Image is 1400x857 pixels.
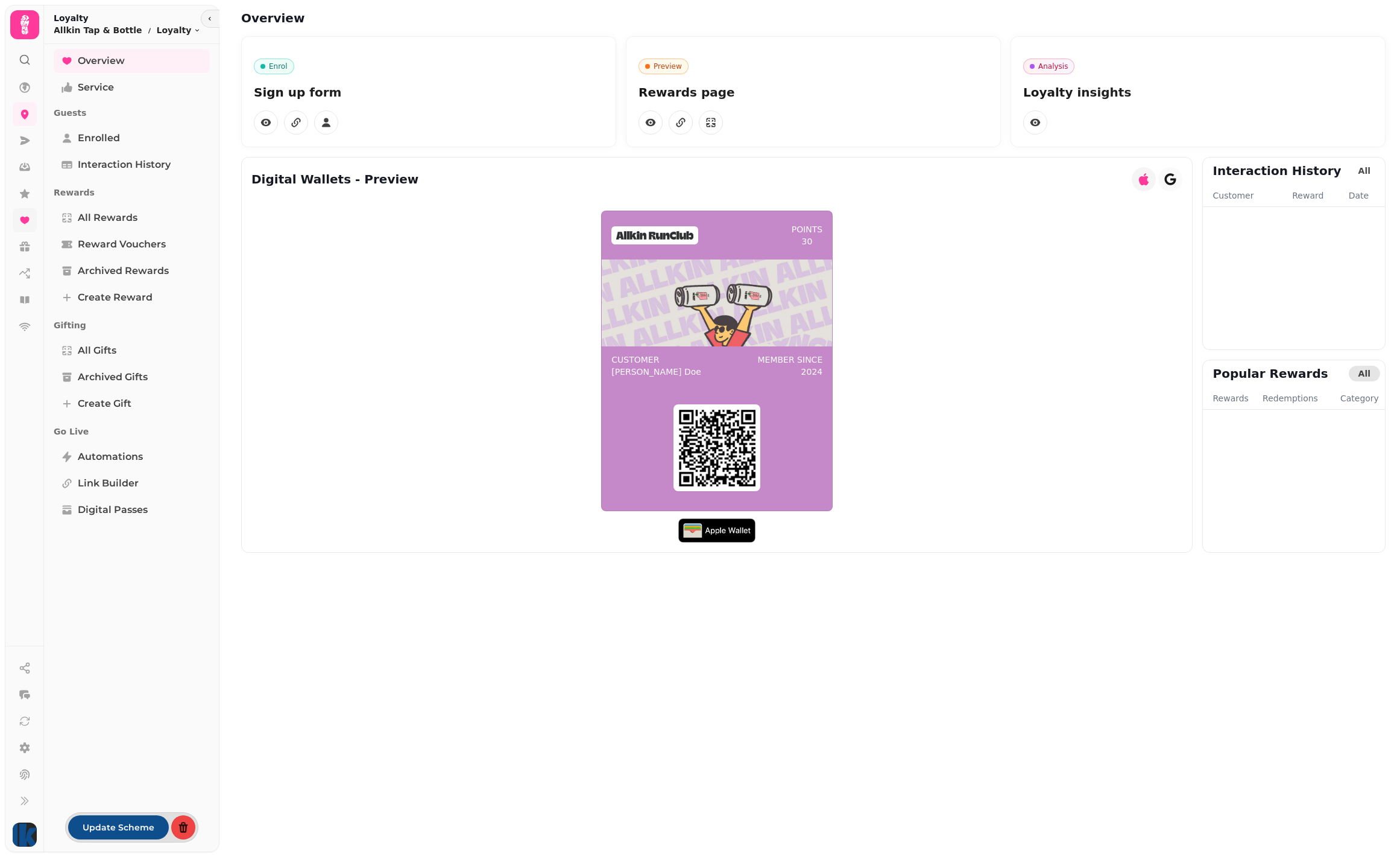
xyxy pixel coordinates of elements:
[54,498,210,522] a: Digital Passes
[1349,163,1380,179] button: All
[78,131,120,145] span: Enrolled
[78,54,125,68] span: Overview
[654,62,682,71] p: Preview
[1349,366,1380,381] button: All
[611,354,701,366] p: Customer
[1358,167,1370,175] span: All
[54,24,201,36] nav: breadcrumb
[1038,62,1068,71] p: Analysis
[639,84,988,101] p: Rewards page
[757,354,822,366] p: Member since
[1023,84,1373,101] p: Loyalty insights
[802,235,813,247] p: 30
[792,223,823,235] p: points
[611,366,701,378] p: [PERSON_NAME] Doe
[1212,365,1328,382] h2: Popular Rewards
[78,290,153,305] span: Create reward
[54,126,210,150] a: Enrolled
[54,182,210,203] p: Rewards
[1203,392,1262,410] th: Rewards
[54,206,210,230] a: All Rewards
[78,476,139,491] span: Link Builder
[13,823,37,847] img: User avatar
[157,24,201,36] button: Loyalty
[54,153,210,177] a: Interaction History
[54,471,210,495] a: Link Builder
[616,231,693,240] img: header
[78,211,137,225] span: All Rewards
[54,75,210,100] a: Service
[78,370,148,384] span: Archived Gifts
[54,314,210,336] p: Gifting
[54,102,210,124] p: Guests
[54,49,210,73] a: Overview
[54,392,210,416] a: Create Gift
[1358,369,1370,378] span: All
[44,44,219,812] nav: Tabs
[78,237,166,252] span: Reward Vouchers
[78,80,114,95] span: Service
[1334,392,1385,410] th: Category
[68,815,169,839] button: Update Scheme
[78,343,116,358] span: All Gifts
[54,285,210,310] a: Create reward
[678,518,755,543] img: apple wallet
[54,339,210,363] a: All Gifts
[241,10,473,27] h2: Overview
[54,421,210,442] p: Go Live
[78,397,131,411] span: Create Gift
[54,365,210,389] a: Archived Gifts
[54,12,201,24] h2: Loyalty
[54,232,210,256] a: Reward Vouchers
[678,409,755,486] img: qr-code.png
[78,503,148,517] span: Digital Passes
[83,823,154,832] span: Update Scheme
[1203,189,1291,207] th: Customer
[78,450,143,464] span: Automations
[54,24,142,36] p: Allkin Tap & Bottle
[1348,189,1385,207] th: Date
[54,445,210,469] a: Automations
[1291,189,1348,207] th: Reward
[78,264,169,278] span: Archived Rewards
[254,84,604,101] p: Sign up form
[1212,162,1341,179] h2: Interaction History
[251,171,418,188] h2: Digital Wallets - Preview
[1262,392,1334,410] th: Redemptions
[54,259,210,283] a: Archived Rewards
[269,62,288,71] p: Enrol
[78,158,171,172] span: Interaction History
[801,366,823,378] p: 2024
[10,823,39,847] button: User avatar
